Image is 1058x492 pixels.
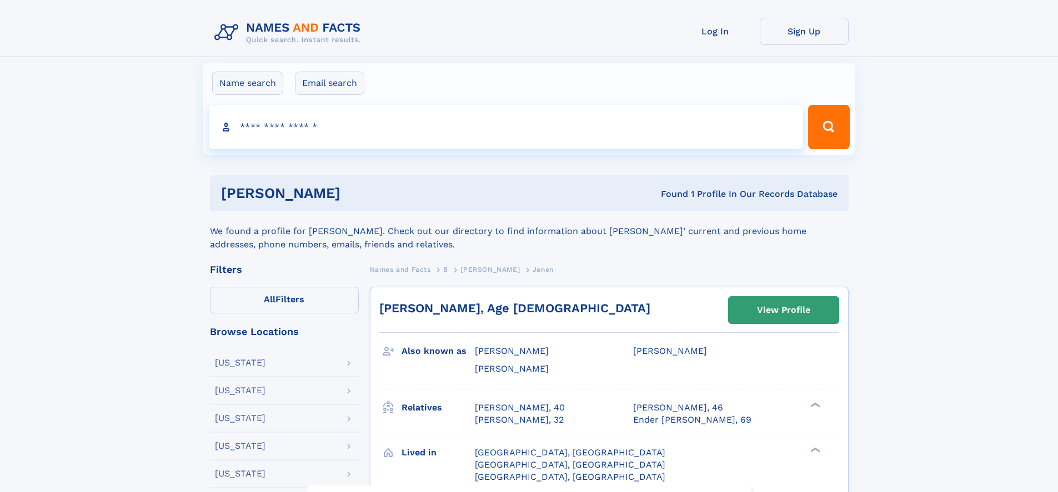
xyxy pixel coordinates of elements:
[210,18,370,48] img: Logo Names and Facts
[212,72,283,95] label: Name search
[210,287,359,313] label: Filters
[215,386,265,395] div: [US_STATE]
[215,442,265,450] div: [US_STATE]
[475,459,665,470] span: [GEOGRAPHIC_DATA], [GEOGRAPHIC_DATA]
[402,443,475,462] h3: Lived in
[757,297,810,323] div: View Profile
[808,446,821,453] div: ❯
[215,469,265,478] div: [US_STATE]
[475,447,665,458] span: [GEOGRAPHIC_DATA], [GEOGRAPHIC_DATA]
[475,402,565,414] a: [PERSON_NAME], 40
[475,414,564,426] a: [PERSON_NAME], 32
[443,266,448,273] span: B
[460,262,520,276] a: [PERSON_NAME]
[210,265,359,275] div: Filters
[633,402,723,414] a: [PERSON_NAME], 46
[475,471,665,482] span: [GEOGRAPHIC_DATA], [GEOGRAPHIC_DATA]
[760,18,849,45] a: Sign Up
[370,262,431,276] a: Names and Facts
[264,294,275,305] span: All
[210,211,849,251] div: We found a profile for [PERSON_NAME]. Check out our directory to find information about [PERSON_N...
[443,262,448,276] a: B
[633,414,751,426] a: Ender [PERSON_NAME], 69
[215,358,265,367] div: [US_STATE]
[460,266,520,273] span: [PERSON_NAME]
[533,266,554,273] span: Jenen
[671,18,760,45] a: Log In
[379,301,650,315] a: [PERSON_NAME], Age [DEMOGRAPHIC_DATA]
[402,398,475,417] h3: Relatives
[475,363,549,374] span: [PERSON_NAME]
[210,327,359,337] div: Browse Locations
[221,186,501,200] h1: [PERSON_NAME]
[295,72,364,95] label: Email search
[500,188,838,200] div: Found 1 Profile In Our Records Database
[729,297,839,323] a: View Profile
[209,105,804,149] input: search input
[808,401,821,408] div: ❯
[402,342,475,361] h3: Also known as
[808,105,849,149] button: Search Button
[475,346,549,356] span: [PERSON_NAME]
[215,414,265,423] div: [US_STATE]
[633,346,707,356] span: [PERSON_NAME]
